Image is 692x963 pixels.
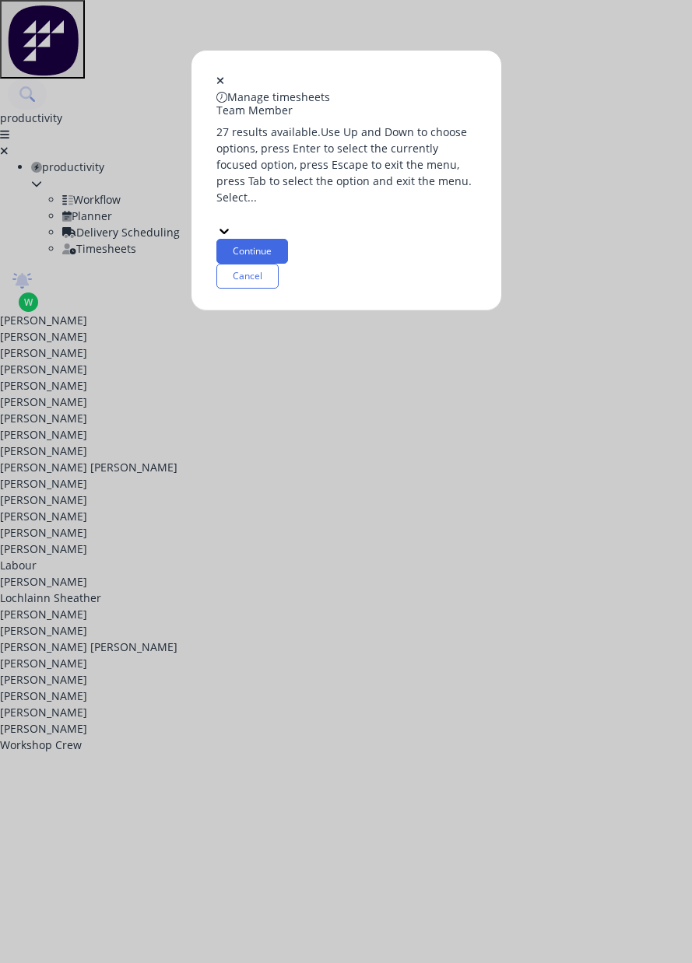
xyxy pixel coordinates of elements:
button: Cancel [216,264,279,289]
button: Continue [216,239,288,264]
span: 27 results available. [216,124,321,139]
div: Select... [216,189,476,205]
span: Use Up and Down to choose options, press Enter to select the currently focused option, press Esca... [216,124,472,188]
span: Manage timesheets [227,89,330,104]
div: Team Member [216,105,476,116]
